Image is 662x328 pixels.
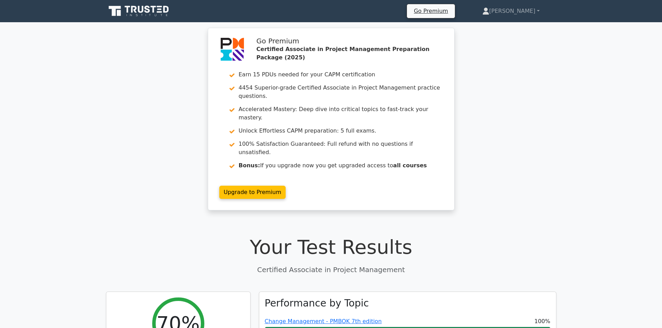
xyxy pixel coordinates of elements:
[265,297,369,309] h3: Performance by Topic
[106,264,556,275] p: Certified Associate in Project Management
[410,6,452,16] a: Go Premium
[106,235,556,259] h1: Your Test Results
[466,4,556,18] a: [PERSON_NAME]
[219,186,286,199] a: Upgrade to Premium
[534,317,550,326] span: 100%
[265,318,382,325] a: Change Management - PMBOK 7th edition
